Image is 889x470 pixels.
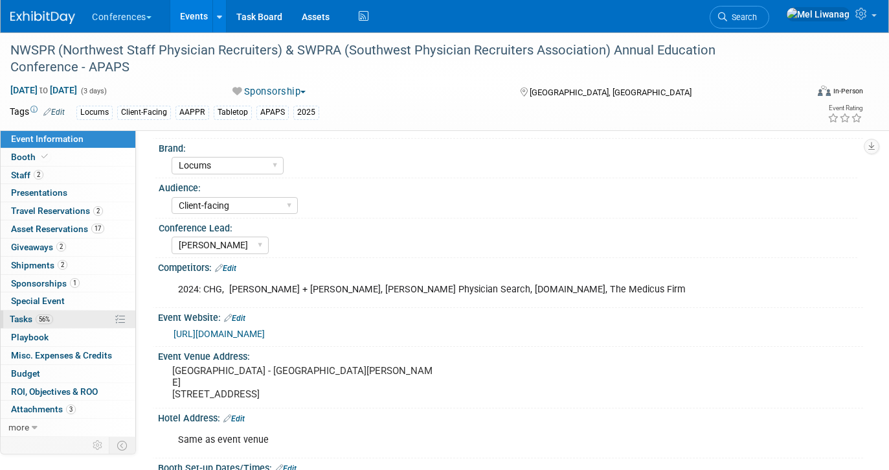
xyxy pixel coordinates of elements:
[224,314,245,323] a: Edit
[727,12,757,22] span: Search
[11,386,98,397] span: ROI, Objectives & ROO
[1,401,135,418] a: Attachments3
[827,105,862,112] div: Event Rating
[66,405,76,414] span: 3
[41,153,48,160] i: Booth reservation complete
[215,264,236,273] a: Edit
[172,365,438,400] pre: [GEOGRAPHIC_DATA] - [GEOGRAPHIC_DATA][PERSON_NAME] [STREET_ADDRESS]
[1,167,135,184] a: Staff2
[10,84,78,96] span: [DATE] [DATE]
[228,85,311,99] button: Sponsorship
[11,206,103,216] span: Travel Reservations
[786,7,850,21] img: Mel Liwanag
[737,84,863,103] div: Event Format
[293,106,319,119] div: 2025
[1,148,135,166] a: Booth
[214,106,252,119] div: Tabletop
[1,383,135,401] a: ROI, Objectives & ROO
[256,106,289,119] div: APAPS
[70,278,80,288] span: 1
[43,108,65,117] a: Edit
[56,242,66,252] span: 2
[1,239,135,256] a: Giveaways2
[175,106,209,119] div: AAPPR
[158,258,863,275] div: Competitors:
[10,314,53,324] span: Tasks
[1,202,135,220] a: Travel Reservations2
[818,86,831,96] img: Format-Inperson.png
[1,347,135,364] a: Misc. Expenses & Credits
[11,187,67,198] span: Presentations
[93,206,103,216] span: 2
[1,220,135,238] a: Asset Reservations17
[1,419,135,436] a: more
[1,257,135,274] a: Shipments2
[11,242,66,252] span: Giveaways
[1,292,135,310] a: Special Event
[38,85,50,95] span: to
[11,350,112,360] span: Misc. Expenses & Credits
[174,329,265,339] a: [URL][DOMAIN_NAME]
[530,88,692,97] span: [GEOGRAPHIC_DATA], [GEOGRAPHIC_DATA]
[58,260,67,270] span: 2
[159,178,857,194] div: Audience:
[11,170,43,180] span: Staff
[109,437,136,454] td: Toggle Event Tabs
[159,218,857,235] div: Conference Lead:
[80,87,107,95] span: (3 days)
[11,296,65,306] span: Special Event
[1,275,135,292] a: Sponsorships1
[158,308,863,325] div: Event Website:
[159,139,857,155] div: Brand:
[1,130,135,148] a: Event Information
[158,408,863,425] div: Hotel Address:
[117,106,171,119] div: Client-Facing
[158,347,863,363] div: Event Venue Address:
[11,260,67,270] span: Shipments
[11,134,84,144] span: Event Information
[11,152,51,162] span: Booth
[169,277,726,303] div: 2024: CHG, [PERSON_NAME] + [PERSON_NAME], [PERSON_NAME] Physician Search, [DOMAIN_NAME], The Medi...
[11,368,40,379] span: Budget
[710,6,769,29] a: Search
[76,106,113,119] div: Locums
[1,184,135,202] a: Presentations
[36,314,53,324] span: 56%
[6,39,791,78] div: NWSPR (Northwest Staff Physician Recruiters) & SWPRA (Southwest Physician Recruiters Association)...
[11,224,104,234] span: Asset Reservations
[10,105,65,120] td: Tags
[8,422,29,432] span: more
[87,437,109,454] td: Personalize Event Tab Strip
[11,404,76,414] span: Attachments
[11,332,49,342] span: Playbook
[91,224,104,233] span: 17
[223,414,245,423] a: Edit
[11,278,80,288] span: Sponsorships
[34,170,43,180] span: 2
[833,86,863,96] div: In-Person
[10,11,75,24] img: ExhibitDay
[169,427,726,453] div: Same as event venue
[1,365,135,382] a: Budget
[1,311,135,328] a: Tasks56%
[1,329,135,346] a: Playbook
